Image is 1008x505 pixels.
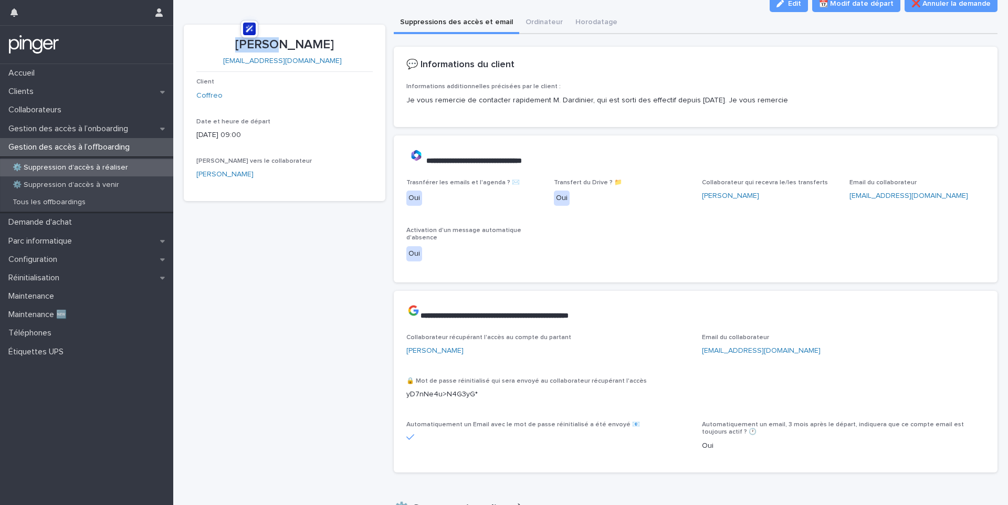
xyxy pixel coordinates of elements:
[4,163,136,172] p: ⚙️ Suppression d'accès à réaliser
[406,389,985,400] p: yD7nNe4u>N4G3yG*
[196,169,254,180] a: [PERSON_NAME]
[569,12,624,34] button: Horodatage
[702,334,769,341] span: Email du collaborateur
[554,180,622,186] span: Transfert du Drive ? 📁
[406,303,421,318] img: images
[406,227,521,241] span: Activation d'un message automatique d'absence
[406,180,520,186] span: Trasnférer les emails et l'agenda ? ✉️
[702,180,828,186] span: Collaborateur qui recevra le/les transferts
[702,440,985,451] p: Oui
[8,34,59,55] img: mTgBEunGTSyRkCgitkcU
[406,59,514,71] h2: 💬 Informations du client
[702,422,964,435] span: Automatiquement un email, 3 mois après le départ, indiquera que ce compte email est toujours acti...
[406,83,561,90] span: Informations additionnelles précisées par le client :
[849,180,917,186] span: Email du collaborateur
[4,291,62,301] p: Maintenance
[4,198,94,207] p: Tous les offboardings
[4,347,72,357] p: Étiquettes UPS
[554,191,570,206] div: Oui
[4,142,138,152] p: Gestion des accès à l’offboarding
[4,68,43,78] p: Accueil
[223,57,342,65] a: [EMAIL_ADDRESS][DOMAIN_NAME]
[406,191,422,206] div: Oui
[196,37,373,52] p: [PERSON_NAME]
[394,12,519,34] button: Suppressions des accès et email
[702,347,821,354] a: [EMAIL_ADDRESS][DOMAIN_NAME]
[4,87,42,97] p: Clients
[406,378,647,384] span: 🔒 Mot de passe réinitialisé qui sera envoyé au collaborateur récupérant l'accès
[4,124,136,134] p: Gestion des accès à l’onboarding
[196,90,223,101] a: Coffreo
[196,79,214,85] span: Client
[4,328,60,338] p: Téléphones
[196,158,312,164] span: [PERSON_NAME] vers le collaborateur
[4,181,128,190] p: ⚙️ Suppression d'accès à venir
[406,95,985,106] p: Je vous remercie de contacter rapidement M. Dardinier, qui est sorti des effectif depuis [DATE]. ...
[4,236,80,246] p: Parc informatique
[406,422,640,428] span: Automatiquement un Email avec le mot de passe réinitialisé a été envoyé 📧
[4,105,70,115] p: Collaborateurs
[4,310,75,320] p: Maintenance 🆕
[406,334,571,341] span: Collaborateur récupérant l'accès au compte du partant
[196,130,373,141] p: [DATE] 09:00
[406,345,464,356] a: [PERSON_NAME]
[702,191,759,202] a: [PERSON_NAME]
[406,246,422,261] div: Oui
[4,255,66,265] p: Configuration
[4,217,80,227] p: Demande d'achat
[849,192,968,199] a: [EMAIL_ADDRESS][DOMAIN_NAME]
[406,148,426,163] img: 9k=
[4,273,68,283] p: Réinitialisation
[519,12,569,34] button: Ordinateur
[196,119,270,125] span: Date et heure de départ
